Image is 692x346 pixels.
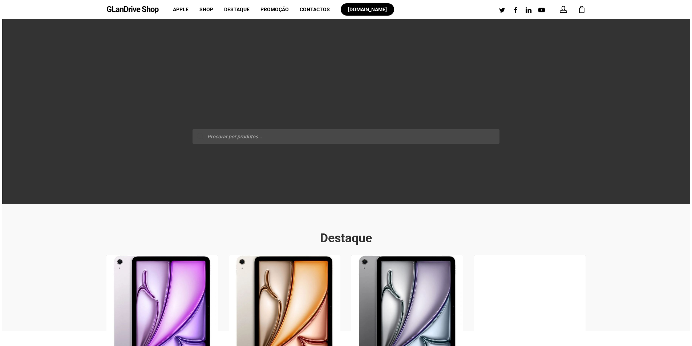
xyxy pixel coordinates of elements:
[300,7,330,12] a: Contactos
[106,5,158,13] a: GLanDrive Shop
[260,7,289,12] a: Promoção
[173,7,189,12] a: Apple
[101,230,591,246] h2: Destaque
[199,7,213,12] a: Shop
[193,129,500,144] input: Procurar por produtos...
[341,7,394,12] a: [DOMAIN_NAME]
[224,7,250,12] a: Destaque
[348,7,387,12] span: [DOMAIN_NAME]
